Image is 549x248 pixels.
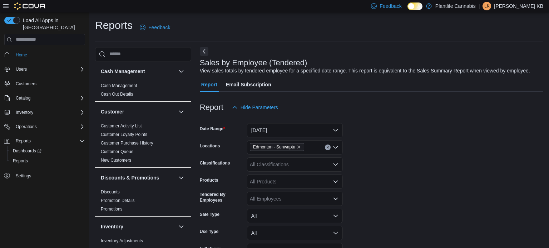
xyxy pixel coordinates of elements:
a: Dashboards [10,147,44,155]
span: Edmonton - Sunwapta [250,143,305,151]
button: Inventory [101,223,175,230]
h3: Discounts & Promotions [101,174,159,181]
a: Home [13,51,30,59]
button: Reports [13,137,34,145]
span: Users [13,65,85,74]
h3: Customer [101,108,124,115]
a: Reports [10,157,31,165]
span: Reports [16,138,31,144]
span: Customer Loyalty Points [101,132,147,137]
button: Discounts & Promotions [177,173,186,182]
button: Operations [1,122,88,132]
a: Customers [13,80,39,88]
span: Inventory [16,110,33,115]
button: Inventory [13,108,36,117]
label: Tendered By Employees [200,192,244,203]
button: Hide Parameters [229,100,281,115]
button: Cash Management [177,67,186,76]
p: Plantlife Cannabis [435,2,476,10]
span: Hide Parameters [241,104,278,111]
button: Users [1,64,88,74]
span: Inventory [13,108,85,117]
button: Operations [13,122,40,131]
span: LK [484,2,490,10]
span: Catalog [13,94,85,102]
button: Cash Management [101,68,175,75]
button: [DATE] [247,123,343,137]
button: All [247,226,343,240]
button: All [247,209,343,223]
span: Dashboards [13,148,41,154]
span: Cash Out Details [101,91,133,97]
img: Cova [14,2,46,10]
button: Settings [1,170,88,181]
a: Dashboards [7,146,88,156]
button: Discounts & Promotions [101,174,175,181]
label: Sale Type [200,212,219,217]
span: Home [16,52,27,58]
span: Cash Management [101,83,137,88]
span: Feedback [148,24,170,31]
button: Catalog [13,94,33,102]
button: Remove Edmonton - Sunwapta from selection in this group [297,145,301,149]
span: Discounts [101,189,120,195]
span: Dashboards [10,147,85,155]
h3: Sales by Employee (Tendered) [200,59,307,67]
button: Customer [101,108,175,115]
button: Users [13,65,30,74]
a: Promotion Details [101,198,135,203]
a: Customer Queue [101,149,133,154]
span: Promotion Details [101,198,135,203]
span: Operations [13,122,85,131]
span: Reports [13,158,28,164]
a: Customer Purchase History [101,141,153,146]
span: Feedback [380,2,401,10]
span: Home [13,50,85,59]
button: Open list of options [333,179,338,184]
span: Customer Queue [101,149,133,155]
span: New Customers [101,157,131,163]
h3: Inventory [101,223,123,230]
span: Load All Apps in [GEOGRAPHIC_DATA] [20,17,85,31]
a: Settings [13,172,34,180]
span: Customer Purchase History [101,140,153,146]
label: Locations [200,143,220,149]
span: Customers [13,79,85,88]
div: View sales totals by tendered employee for a specified date range. This report is equivalent to t... [200,67,530,75]
button: Home [1,50,88,60]
span: Users [16,66,27,72]
div: Discounts & Promotions [95,188,191,216]
span: Operations [16,124,37,130]
button: Open list of options [333,162,338,167]
h3: Report [200,103,223,112]
button: Catalog [1,93,88,103]
span: Customer Activity List [101,123,142,129]
div: Customer [95,122,191,167]
div: Cash Management [95,81,191,101]
label: Use Type [200,229,218,234]
button: Open list of options [333,145,338,150]
button: Customer [177,107,186,116]
button: Inventory [1,107,88,117]
button: Next [200,47,208,56]
input: Dark Mode [407,2,422,10]
a: Customer Activity List [101,123,142,128]
p: | [479,2,480,10]
a: Promotions [101,207,123,212]
h1: Reports [95,18,133,32]
span: Settings [13,171,85,180]
span: Reports [10,157,85,165]
label: Date Range [200,126,225,132]
div: Liam KB [483,2,491,10]
a: Inventory Adjustments [101,238,143,243]
span: Customers [16,81,36,87]
label: Classifications [200,160,230,166]
nav: Complex example [4,47,85,199]
span: Catalog [16,95,30,101]
span: Settings [16,173,31,179]
p: [PERSON_NAME] KB [494,2,543,10]
span: Inventory Adjustments [101,238,143,244]
span: Edmonton - Sunwapta [253,143,296,151]
a: Cash Management [101,83,137,88]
